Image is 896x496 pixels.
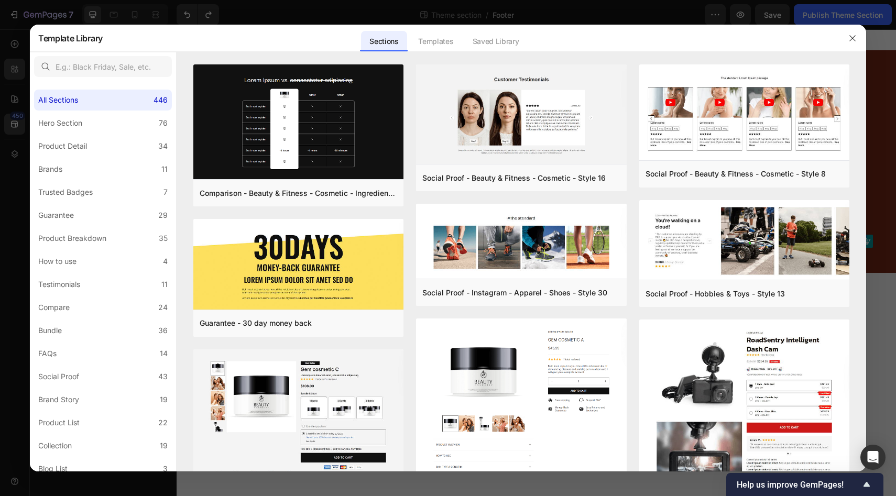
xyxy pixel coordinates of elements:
img: g30.png [193,219,403,311]
div: Guarantee - 30 day money back [200,317,312,329]
div: Testimonials [38,278,80,291]
div: Open Intercom Messenger [860,445,886,470]
p: Shipping & Refund Policy [450,107,529,127]
p: FAQs [576,92,596,102]
div: All Sections [38,94,78,106]
div: 36 [158,324,168,337]
div: Hero Section [38,117,82,129]
div: 11 [161,278,168,291]
div: 35 [159,232,168,245]
a: Contact Us [576,74,618,89]
div: Blog List [38,462,68,475]
div: 22 [158,416,168,429]
div: Templates [410,31,462,52]
a: About Us [325,104,360,119]
a: Privacy Policy [450,74,502,89]
img: gempages_578395458607514497-e5dc73b9-eb09-4976-a1da-d4a6919eab7c.svg [603,205,624,218]
h2: Template Library [38,25,103,52]
div: 14 [160,347,168,360]
img: gempages_578395458607514497-d5afd87c-57a6-4f56-9d2a-07385ce3124e.svg [651,205,672,218]
div: Social Proof - Instagram - Apparel - Shoes - Style 30 [422,286,607,299]
button: Show survey - Help us improve GemPages! [737,478,873,491]
div: Social Proof - Beauty & Fitness - Cosmetic - Style 16 [422,172,606,184]
div: Social Proof [38,370,79,383]
p: Contact Us [576,76,618,86]
div: Brand Story [38,393,79,406]
a: Terms of Service [450,89,510,104]
img: gempages_578395458607514497-8ab6ee8c-3353-46eb-94df-2e2cdd050a74.svg [554,205,575,218]
div: Product Breakdown [38,232,106,245]
img: c19.png [193,64,403,181]
div: Compare [38,301,70,314]
p: Shop [325,92,344,102]
p: About Us [325,107,360,117]
img: sp30.png [416,204,626,281]
div: Product Detail [38,140,87,152]
div: Trusted Badges [38,186,93,199]
div: Bundle [38,324,62,337]
div: Collection [38,439,72,452]
p: Home [325,76,347,86]
img: gempages_578395458607514497-4c2a2650-9545-4377-9bef-c2201dc858b9.svg [675,205,696,218]
a: Shipping & Refund Policy [450,104,529,129]
div: Product List [38,416,80,429]
h2: Quick Links [325,46,404,61]
img: gempages_578395458607514497-267b20ce-89c3-4059-9c30-6f155582c14e.svg [578,205,599,218]
h2: Need Help? [576,46,633,61]
div: 3 [163,462,168,475]
div: Brands [38,163,62,175]
p: © 2025 GrizzlyIron. All Right Reserved. [25,207,149,216]
div: 29 [158,209,168,222]
div: 4 [163,255,168,268]
div: 19 [160,393,168,406]
span: Help us improve GemPages! [737,480,860,490]
a: Shop [325,89,344,104]
div: Sections [361,31,407,52]
div: Guarantee [38,209,74,222]
div: How to use [38,255,77,268]
img: sp13.png [639,200,849,282]
a: FAQs [576,89,596,104]
div: 43 [158,370,168,383]
div: 7 [163,186,168,199]
p: Strength for Life. [25,130,222,140]
input: E.g.: Black Friday, Sale, etc. [34,56,172,77]
h2: Policies [450,46,529,61]
img: sp8.png [639,64,849,162]
p: Terms of Service [450,92,510,102]
div: 19 [160,439,168,452]
a: Home [325,74,347,89]
div: Drop element here [102,168,157,177]
div: 34 [158,140,168,152]
div: 76 [159,117,168,129]
img: gempages_578395458607514497-f98f9411-b644-48f7-9b06-5320be38e1f8.svg [24,46,122,117]
div: Comparison - Beauty & Fitness - Cosmetic - Ingredients - Style 19 [200,187,397,200]
img: gempages_578395458607514497-61f5ddad-2e8a-43c1-b96b-d9e20a8ddc15.svg [627,205,648,218]
div: 446 [154,94,168,106]
p: Privacy Policy [450,76,502,86]
div: Saved Library [464,31,528,52]
div: Social Proof - Beauty & Fitness - Cosmetic - Style 8 [646,168,826,180]
div: FAQs [38,347,57,360]
div: 24 [158,301,168,314]
img: sp16.png [416,64,626,166]
div: 11 [161,163,168,175]
div: Social Proof - Hobbies & Toys - Style 13 [646,288,785,300]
